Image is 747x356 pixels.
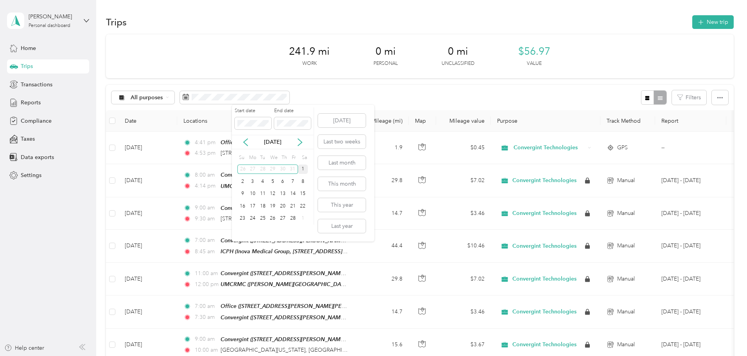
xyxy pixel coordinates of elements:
td: 29.8 [357,164,409,197]
div: 28 [288,214,298,224]
span: All purposes [131,95,163,100]
span: Convergint ([STREET_ADDRESS][PERSON_NAME][US_STATE]) [221,237,374,244]
span: [STREET_ADDRESS][PERSON_NAME][PERSON_NAME] [221,150,357,156]
th: Map [409,110,436,132]
div: 7 [288,177,298,186]
td: Jan 1 - 31, 2025 [655,164,726,197]
td: -- [655,132,726,164]
span: Manual [617,308,635,316]
span: Convergint Technologies [512,243,576,250]
div: Sa [300,152,308,163]
iframe: Everlance-gr Chat Button Frame [703,312,747,356]
div: 29 [268,165,278,174]
td: 1.9 [357,132,409,164]
td: $0.45 [436,132,491,164]
button: Filters [672,90,706,105]
div: 25 [258,214,268,224]
label: End date [274,107,311,114]
div: 27 [248,165,258,174]
div: 2 [237,177,248,186]
th: Report [655,110,726,132]
div: 11 [258,189,268,199]
p: [DATE] [256,138,289,146]
div: 23 [237,214,248,224]
span: Settings [21,171,41,179]
div: Th [280,152,288,163]
span: Compliance [21,117,52,125]
td: Jan 1 - 31, 2025 [655,197,726,230]
div: Tu [259,152,266,163]
span: 7:30 am [195,313,217,322]
span: 8:45 am [195,247,217,256]
span: ICPH (Inova Medical Group, [STREET_ADDRESS] , [GEOGRAPHIC_DATA], [GEOGRAPHIC_DATA]) [221,248,461,255]
div: 18 [258,201,268,211]
p: Personal [373,60,398,67]
div: Su [237,152,245,163]
div: 17 [248,201,258,211]
span: 7:00 am [195,302,217,311]
span: Convergint Technologies [514,143,585,152]
td: $10.46 [436,230,491,263]
div: 5 [268,177,278,186]
div: 15 [298,189,308,199]
td: [DATE] [119,230,177,263]
span: UMCRMC ([PERSON_NAME][GEOGRAPHIC_DATA], [GEOGRAPHIC_DATA], [US_STATE]) [221,281,438,288]
p: Unclassified [442,60,474,67]
td: 14.7 [357,197,409,230]
td: [DATE] [119,132,177,164]
span: Taxes [21,135,35,143]
td: $7.02 [436,164,491,197]
th: Date [119,110,177,132]
span: Manual [617,242,635,250]
td: [DATE] [119,164,177,197]
span: 4:53 pm [195,149,217,157]
div: 28 [258,165,268,174]
button: Last two weeks [318,135,366,148]
td: Jan 1 - 31, 2025 [655,295,726,328]
div: 8 [298,177,308,186]
div: 4 [258,177,268,186]
span: 9:00 am [195,204,217,212]
span: Office ([STREET_ADDRESS][PERSON_NAME][PERSON_NAME] , [GEOGRAPHIC_DATA], [GEOGRAPHIC_DATA]) [221,139,496,146]
th: Locations [177,110,357,132]
span: Convergint Technologies [512,308,576,315]
span: Reports [21,98,41,107]
span: 9:30 am [195,215,217,223]
span: 8:00 am [195,171,217,179]
button: Help center [4,344,44,352]
div: 19 [268,201,278,211]
div: 14 [288,189,298,199]
div: 21 [288,201,298,211]
button: Last month [318,156,366,170]
div: 22 [298,201,308,211]
td: Jan 1 - 31, 2025 [655,230,726,263]
div: 26 [268,214,278,224]
span: Manual [617,340,635,349]
span: Convergint ([STREET_ADDRESS][PERSON_NAME][US_STATE]) [221,270,374,277]
td: $3.46 [436,295,491,328]
span: Convergint Technologies [512,275,576,283]
div: 16 [237,201,248,211]
div: Mo [248,152,256,163]
span: 11:00 am [195,269,217,278]
span: Manual [617,209,635,218]
span: Office ([STREET_ADDRESS][PERSON_NAME][PERSON_NAME] , [GEOGRAPHIC_DATA], [GEOGRAPHIC_DATA]) [221,303,496,309]
button: Last year [318,219,366,233]
span: Data exports [21,153,54,161]
div: 1 [298,165,308,174]
span: 9:00 am [195,335,217,343]
td: 14.7 [357,295,409,328]
div: 24 [248,214,258,224]
td: [DATE] [119,263,177,295]
span: Convergint ([STREET_ADDRESS][PERSON_NAME][US_STATE]) [221,205,374,211]
button: [DATE] [318,114,366,127]
span: 7:00 am [195,236,217,245]
span: Manual [617,176,635,185]
span: 12:00 pm [195,280,217,289]
div: 26 [237,165,248,174]
span: GPS [617,143,628,152]
label: Start date [235,107,271,114]
span: Convergint Technologies [512,210,576,217]
span: UMCRMC ([PERSON_NAME][GEOGRAPHIC_DATA], [GEOGRAPHIC_DATA], [US_STATE]) [221,183,438,190]
div: 30 [278,165,288,174]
